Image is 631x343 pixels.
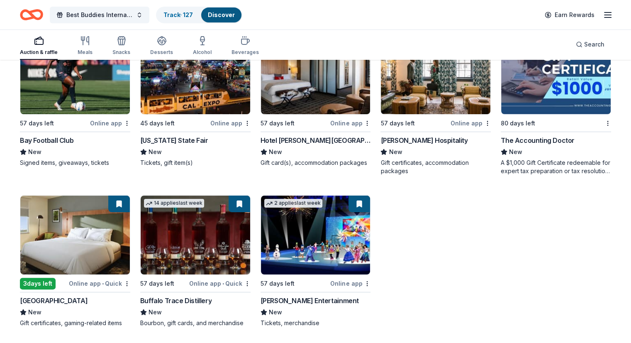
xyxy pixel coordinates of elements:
a: Image for The Accounting Doctor20 applieslast week80 days leftThe Accounting DoctorNewA $1,000 Gi... [501,35,611,175]
button: Alcohol [193,32,212,60]
div: Bourbon, gift cards, and merchandise [140,319,251,327]
div: 3 days left [20,278,56,289]
img: Image for California State Fair [141,35,250,114]
button: Beverages [231,32,259,60]
div: A $1,000 Gift Certificate redeemable for expert tax preparation or tax resolution services—recipi... [501,159,611,175]
div: 57 days left [261,279,295,289]
a: Image for Bay Football ClubLocal57 days leftOnline appBay Football ClubNewSigned items, giveaways... [20,35,130,167]
a: Image for Oliver HospitalityLocal57 days leftOnline app[PERSON_NAME] HospitalityNewGift certifica... [380,35,491,175]
div: [PERSON_NAME] Entertainment [261,296,359,306]
div: Alcohol [193,49,212,56]
button: Snacks [112,32,130,60]
button: Best Buddies International, [GEOGRAPHIC_DATA], Champion of the Year Gala [50,7,149,23]
a: Image for Buffalo Trace Distillery14 applieslast week57 days leftOnline app•QuickBuffalo Trace Di... [140,195,251,327]
div: [GEOGRAPHIC_DATA] [20,296,88,306]
div: Signed items, giveaways, tickets [20,159,130,167]
div: 45 days left [140,118,175,128]
button: Meals [78,32,93,60]
div: Online app [451,118,491,128]
div: Buffalo Trace Distillery [140,296,212,306]
div: Tickets, merchandise [261,319,371,327]
div: Desserts [150,49,173,56]
a: Track· 127 [163,11,193,18]
span: New [509,147,522,157]
div: Hotel [PERSON_NAME][GEOGRAPHIC_DATA] [261,135,371,145]
div: 57 days left [261,118,295,128]
div: 2 applies last week [264,199,322,208]
div: [PERSON_NAME] Hospitality [380,135,468,145]
img: Image for Feld Entertainment [261,196,370,274]
div: Gift certificates, gaming-related items [20,319,130,327]
span: • [102,280,104,287]
div: Online app [330,278,370,289]
button: Search [569,36,611,53]
div: [US_STATE] State Fair [140,135,208,145]
span: New [269,307,282,317]
div: Online app Quick [69,278,130,289]
div: Gift certificates, accommodation packages [380,159,491,175]
span: New [149,307,162,317]
div: 80 days left [501,118,535,128]
button: Auction & raffle [20,32,58,60]
span: New [389,147,402,157]
span: New [28,147,41,157]
span: New [269,147,282,157]
button: Track· 127Discover [156,7,242,23]
a: Image for Hotel Valencia Santana RowLocal57 days leftOnline appHotel [PERSON_NAME][GEOGRAPHIC_DAT... [261,35,371,167]
div: Snacks [112,49,130,56]
img: Image for Oliver Hospitality [381,35,490,114]
img: Image for Buffalo Trace Distillery [141,196,250,274]
span: New [149,147,162,157]
span: Search [584,39,604,49]
img: Image for The Accounting Doctor [501,35,611,114]
div: Auction & raffle [20,49,58,56]
div: The Accounting Doctor [501,135,575,145]
a: Discover [208,11,235,18]
div: Beverages [231,49,259,56]
div: Tickets, gift item(s) [140,159,251,167]
div: Online app [210,118,251,128]
div: Meals [78,49,93,56]
span: New [28,307,41,317]
a: Image for Feld Entertainment2 applieslast week57 days leftOnline app[PERSON_NAME] EntertainmentNe... [261,195,371,327]
span: Best Buddies International, [GEOGRAPHIC_DATA], Champion of the Year Gala [66,10,133,20]
a: Earn Rewards [540,7,599,22]
div: Gift card(s), accommodation packages [261,159,371,167]
div: Online app [90,118,130,128]
div: 57 days left [140,279,174,289]
div: 14 applies last week [144,199,204,208]
div: 57 days left [20,118,54,128]
a: Home [20,5,43,24]
button: Desserts [150,32,173,60]
div: 57 days left [380,118,414,128]
img: Image for Hotel Valencia Santana Row [261,35,370,114]
a: Image for Boomtown Casino Resort3days leftOnline app•Quick[GEOGRAPHIC_DATA]NewGift certificates, ... [20,195,130,327]
div: Online app Quick [189,278,251,289]
span: • [222,280,224,287]
img: Image for Bay Football Club [20,35,130,114]
div: Bay Football Club [20,135,73,145]
div: Online app [330,118,370,128]
img: Image for Boomtown Casino Resort [20,196,130,274]
a: Image for California State FairLocal45 days leftOnline app[US_STATE] State FairNewTickets, gift i... [140,35,251,167]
